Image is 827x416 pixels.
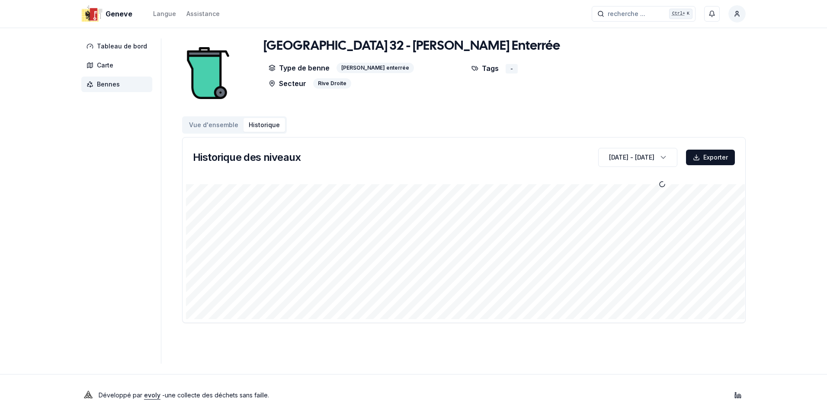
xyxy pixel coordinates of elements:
img: bin Image [182,38,234,108]
span: recherche ... [608,10,645,18]
div: [PERSON_NAME] enterrée [337,63,414,73]
a: Bennes [81,77,156,92]
span: Geneve [106,9,132,19]
button: recherche ...Ctrl+K [592,6,696,22]
img: Evoly Logo [81,388,95,402]
a: Carte [81,58,156,73]
button: [DATE] - [DATE] [598,148,677,167]
img: Geneve Logo [81,3,102,24]
button: Langue [153,9,176,19]
div: [DATE] - [DATE] [609,153,654,162]
span: Tableau de bord [97,42,147,51]
div: - [506,64,518,74]
p: Tags [471,63,499,74]
div: Rive Droite [313,78,351,89]
p: Développé par - une collecte des déchets sans faille . [99,389,269,401]
span: Bennes [97,80,120,89]
a: evoly [144,391,160,399]
p: Secteur [269,78,306,89]
a: Geneve [81,9,136,19]
span: Carte [97,61,113,70]
button: Vue d'ensemble [184,118,244,132]
h3: Historique des niveaux [193,150,301,164]
a: Tableau de bord [81,38,156,54]
a: Assistance [186,9,220,19]
p: Type de benne [269,63,330,73]
button: Exporter [686,150,735,165]
div: Langue [153,10,176,18]
h1: [GEOGRAPHIC_DATA] 32 - [PERSON_NAME] Enterrée [263,38,560,54]
button: Historique [244,118,285,132]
